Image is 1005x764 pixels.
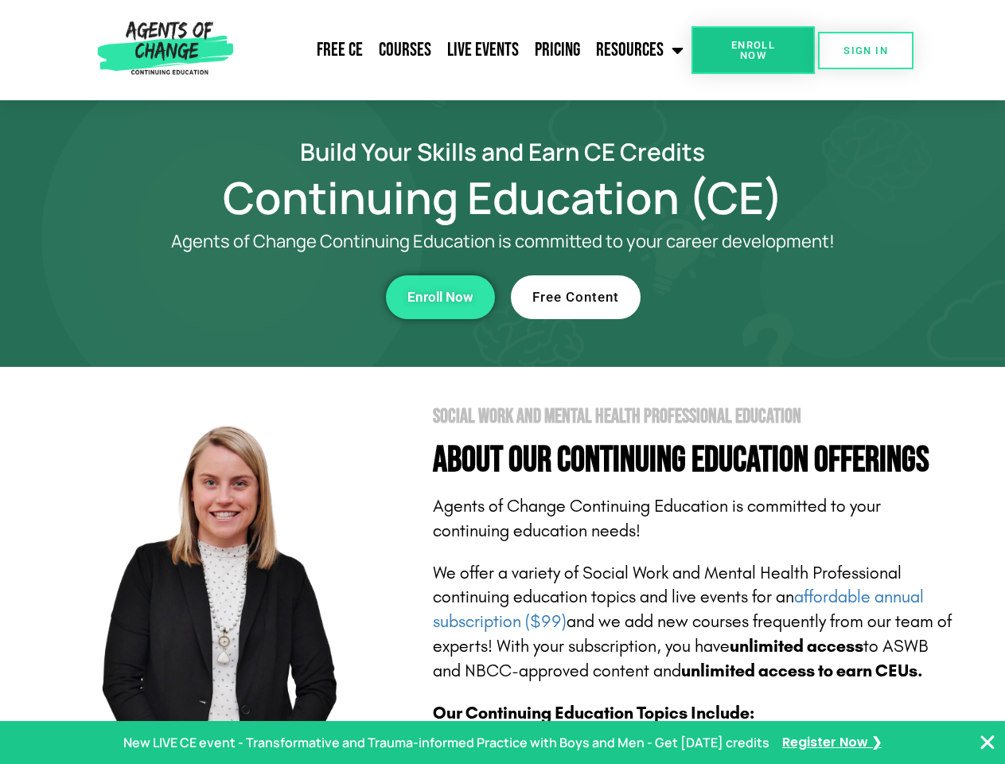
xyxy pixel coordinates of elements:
[123,731,769,754] p: New LIVE CE event - Transformative and Trauma-informed Practice with Boys and Men - Get [DATE] cr...
[433,407,956,427] h2: Social Work and Mental Health Professional Education
[433,703,754,723] b: Our Continuing Education Topics Include:
[782,731,882,754] a: Register Now ❯
[433,561,956,684] p: We offer a variety of Social Work and Mental Health Professional continuing education topics and ...
[386,275,495,319] a: Enroll Now
[730,636,863,657] b: unlimited access
[691,26,815,74] a: Enroll Now
[681,661,923,681] b: unlimited access to earn CEUs.
[818,32,913,69] a: SIGN IN
[532,290,619,304] span: Free Content
[309,30,371,70] a: Free CE
[433,442,956,478] h4: About Our Continuing Education Offerings
[371,30,439,70] a: Courses
[407,290,473,304] span: Enroll Now
[49,179,956,216] h1: Continuing Education (CE)
[843,45,888,56] span: SIGN IN
[113,232,893,251] p: Agents of Change Continuing Education is committed to your career development!
[511,275,641,319] a: Free Content
[433,496,881,541] span: Agents of Change Continuing Education is committed to your continuing education needs!
[978,733,997,752] button: Close Banner
[527,30,588,70] a: Pricing
[49,140,956,163] h2: Build Your Skills and Earn CE Credits
[717,40,789,60] span: Enroll Now
[588,30,691,70] a: Resources
[439,30,527,70] a: Live Events
[240,30,691,70] nav: Menu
